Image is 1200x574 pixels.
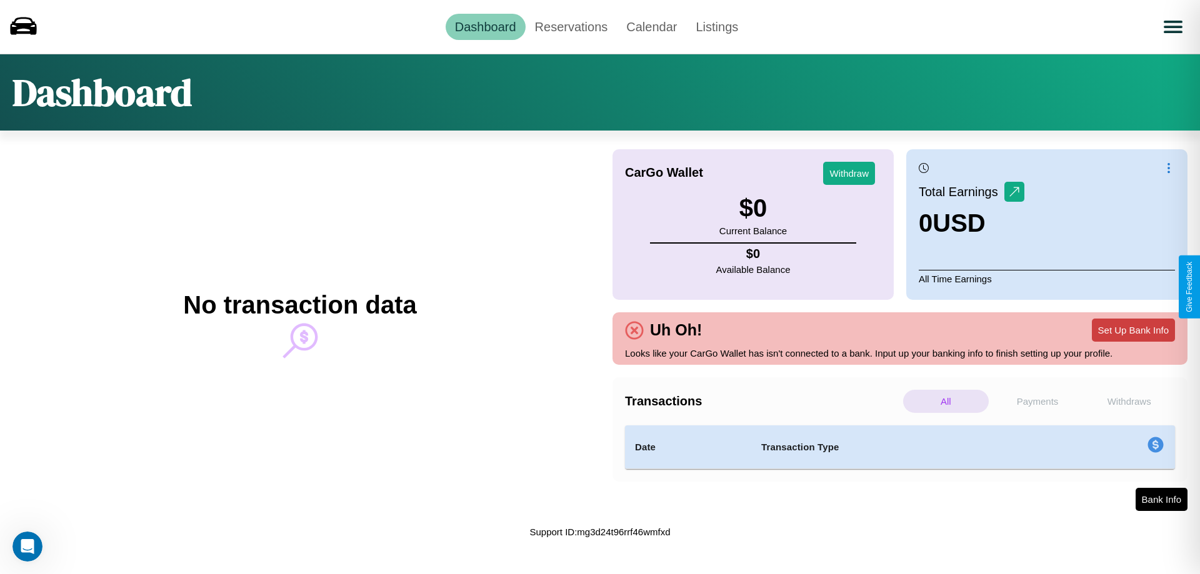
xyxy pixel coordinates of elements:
[625,166,703,180] h4: CarGo Wallet
[625,345,1175,362] p: Looks like your CarGo Wallet has isn't connected to a bank. Input up your banking info to finish ...
[183,291,416,319] h2: No transaction data
[919,181,1004,203] p: Total Earnings
[686,14,747,40] a: Listings
[719,222,787,239] p: Current Balance
[1136,488,1187,511] button: Bank Info
[625,425,1175,469] table: simple table
[529,523,670,540] p: Support ID: mg3d24t96rrf46wmfxd
[919,270,1175,287] p: All Time Earnings
[12,532,42,562] iframe: Intercom live chat
[716,261,791,278] p: Available Balance
[823,162,875,185] button: Withdraw
[1086,390,1172,413] p: Withdraws
[625,394,900,408] h4: Transactions
[446,14,526,40] a: Dashboard
[644,321,708,339] h4: Uh Oh!
[635,440,741,455] h4: Date
[1156,9,1191,44] button: Open menu
[903,390,989,413] p: All
[919,209,1024,237] h3: 0 USD
[1185,262,1194,312] div: Give Feedback
[716,247,791,261] h4: $ 0
[1092,319,1175,342] button: Set Up Bank Info
[995,390,1081,413] p: Payments
[617,14,686,40] a: Calendar
[12,67,192,118] h1: Dashboard
[719,194,787,222] h3: $ 0
[526,14,617,40] a: Reservations
[761,440,1045,455] h4: Transaction Type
